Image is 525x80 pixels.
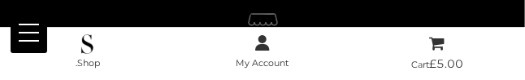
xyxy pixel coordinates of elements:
[411,59,463,70] span: Cart
[76,57,100,69] span: .Shop
[81,34,93,54] img: .Shop
[236,57,289,69] span: My Account
[350,33,525,75] a: Cart£5.00
[175,33,349,72] a: My Account
[429,56,463,71] bdi: 5.00
[429,56,436,71] span: £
